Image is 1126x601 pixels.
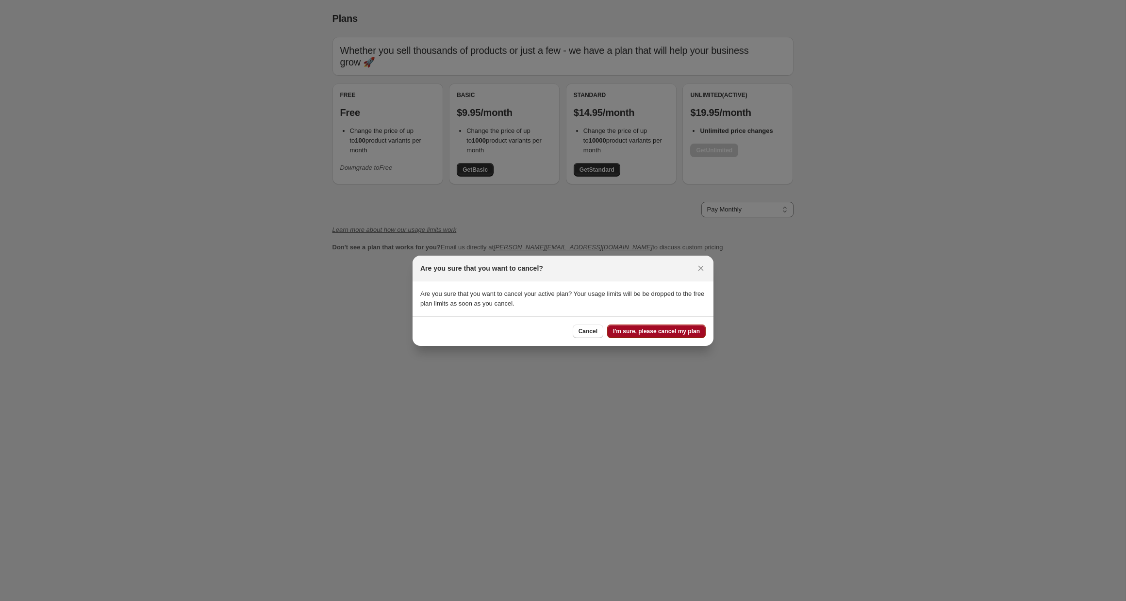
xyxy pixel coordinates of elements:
[607,325,706,338] button: I'm sure, please cancel my plan
[420,263,543,273] h2: Are you sure that you want to cancel?
[420,289,706,309] p: Are you sure that you want to cancel your active plan? Your usage limits will be be dropped to th...
[579,327,597,335] span: Cancel
[694,261,708,275] button: Close
[573,325,603,338] button: Cancel
[613,327,700,335] span: I'm sure, please cancel my plan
